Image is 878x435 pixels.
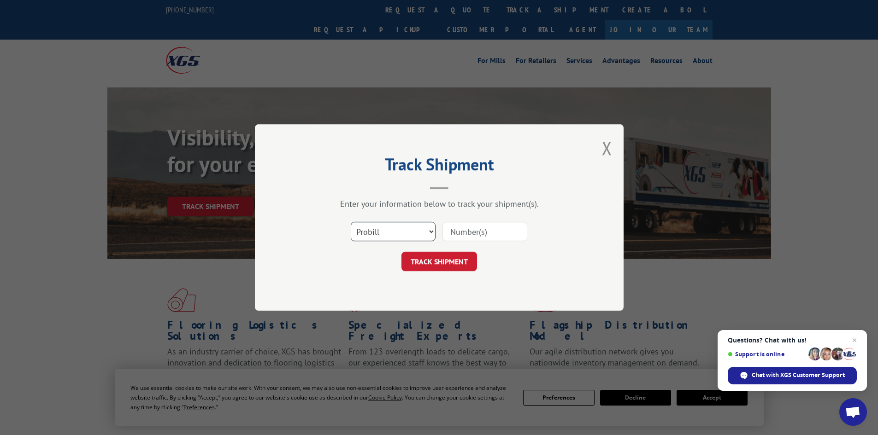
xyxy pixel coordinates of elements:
[602,136,612,160] button: Close modal
[752,371,845,379] span: Chat with XGS Customer Support
[401,252,477,271] button: TRACK SHIPMENT
[728,336,857,344] span: Questions? Chat with us!
[728,367,857,384] span: Chat with XGS Customer Support
[839,398,867,426] a: Open chat
[301,158,577,175] h2: Track Shipment
[728,351,805,358] span: Support is online
[442,222,527,241] input: Number(s)
[301,198,577,209] div: Enter your information below to track your shipment(s).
